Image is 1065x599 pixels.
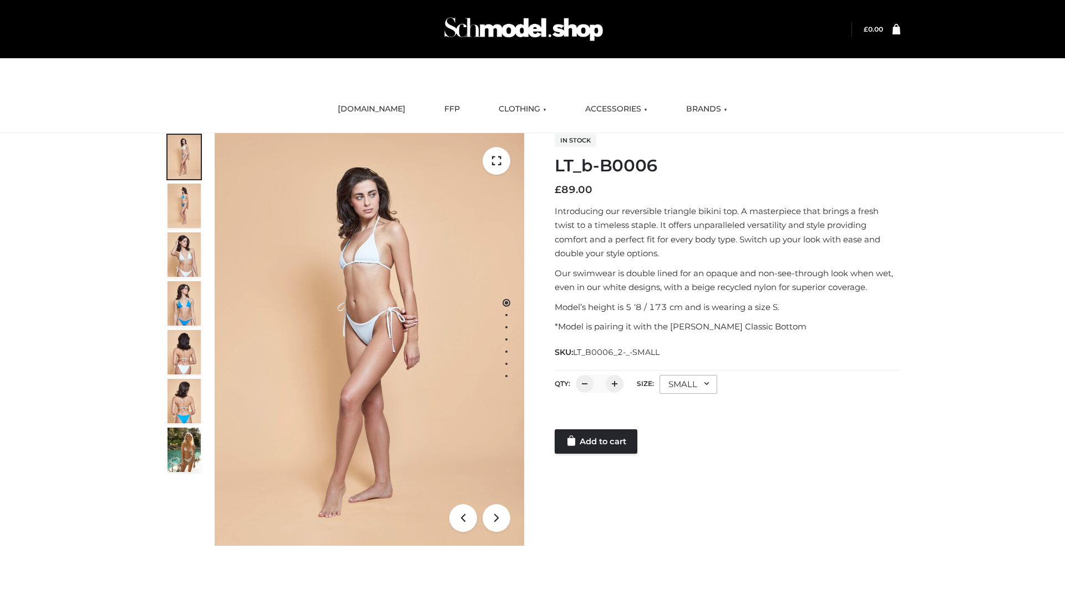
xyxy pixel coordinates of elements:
[490,97,555,121] a: CLOTHING
[864,25,868,33] span: £
[555,429,637,454] a: Add to cart
[577,97,656,121] a: ACCESSORIES
[573,347,660,357] span: LT_B0006_2-_-SMALL
[440,7,607,51] img: Schmodel Admin 964
[555,379,570,388] label: QTY:
[555,346,661,359] span: SKU:
[555,319,900,334] p: *Model is pairing it with the [PERSON_NAME] Classic Bottom
[864,25,883,33] bdi: 0.00
[168,428,201,472] img: Arieltop_CloudNine_AzureSky2.jpg
[555,300,900,314] p: Model’s height is 5 ‘8 / 173 cm and is wearing a size S.
[678,97,736,121] a: BRANDS
[168,379,201,423] img: ArielClassicBikiniTop_CloudNine_AzureSky_OW114ECO_8-scaled.jpg
[555,204,900,261] p: Introducing our reversible triangle bikini top. A masterpiece that brings a fresh twist to a time...
[555,184,592,196] bdi: 89.00
[864,25,883,33] a: £0.00
[215,133,524,546] img: ArielClassicBikiniTop_CloudNine_AzureSky_OW114ECO_1
[168,330,201,374] img: ArielClassicBikiniTop_CloudNine_AzureSky_OW114ECO_7-scaled.jpg
[168,184,201,228] img: ArielClassicBikiniTop_CloudNine_AzureSky_OW114ECO_2-scaled.jpg
[168,135,201,179] img: ArielClassicBikiniTop_CloudNine_AzureSky_OW114ECO_1-scaled.jpg
[168,232,201,277] img: ArielClassicBikiniTop_CloudNine_AzureSky_OW114ECO_3-scaled.jpg
[637,379,654,388] label: Size:
[329,97,414,121] a: [DOMAIN_NAME]
[555,184,561,196] span: £
[436,97,468,121] a: FFP
[555,266,900,295] p: Our swimwear is double lined for an opaque and non-see-through look when wet, even in our white d...
[660,375,717,394] div: SMALL
[555,134,596,147] span: In stock
[168,281,201,326] img: ArielClassicBikiniTop_CloudNine_AzureSky_OW114ECO_4-scaled.jpg
[555,156,900,176] h1: LT_b-B0006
